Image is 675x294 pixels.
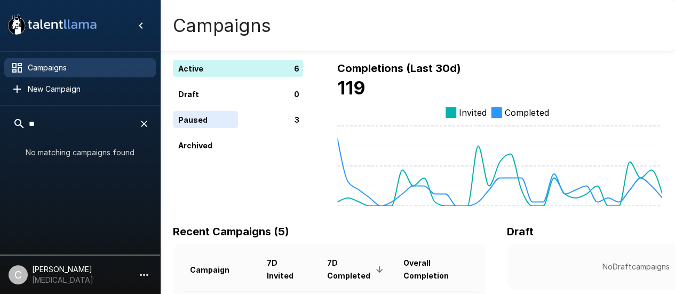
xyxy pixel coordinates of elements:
[190,264,243,276] span: Campaign
[173,225,289,238] b: Recent Campaigns (5)
[403,257,468,282] span: Overall Completion
[294,63,299,74] p: 6
[295,114,299,125] p: 3
[507,225,534,238] b: Draft
[337,77,366,99] b: 119
[173,14,271,37] h4: Campaigns
[294,89,299,100] p: 0
[267,257,310,282] span: 7D Invited
[327,257,387,282] span: 7D Completed
[337,62,461,75] b: Completions (Last 30d)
